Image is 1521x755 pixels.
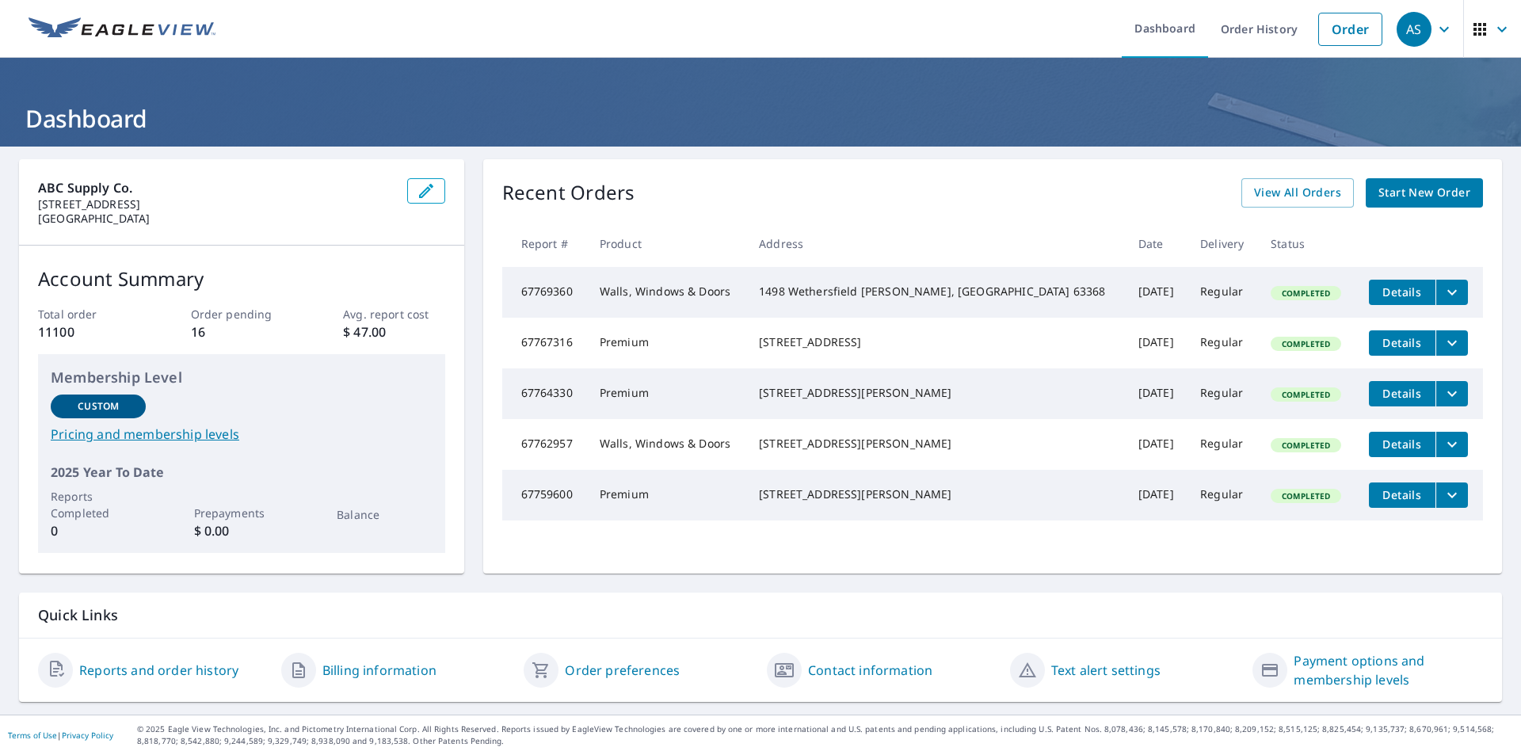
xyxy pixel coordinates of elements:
button: filesDropdownBtn-67767316 [1435,330,1468,356]
p: Account Summary [38,265,445,293]
button: detailsBtn-67767316 [1369,330,1435,356]
a: Privacy Policy [62,730,113,741]
a: Contact information [808,661,932,680]
td: Regular [1187,267,1258,318]
td: Premium [587,318,746,368]
span: Details [1378,437,1426,452]
a: Reports and order history [79,661,238,680]
div: AS [1397,12,1431,47]
p: $ 47.00 [343,322,444,341]
a: Terms of Use [8,730,57,741]
a: View All Orders [1241,178,1354,208]
button: filesDropdownBtn-67764330 [1435,381,1468,406]
a: Pricing and membership levels [51,425,433,444]
td: [DATE] [1126,318,1187,368]
span: Start New Order [1378,183,1470,203]
span: Completed [1272,389,1340,400]
th: Report # [502,220,587,267]
p: 16 [191,322,292,341]
a: Order preferences [565,661,680,680]
td: Regular [1187,368,1258,419]
td: 67764330 [502,368,587,419]
a: Billing information [322,661,436,680]
td: Premium [587,470,746,520]
td: Premium [587,368,746,419]
button: filesDropdownBtn-67762957 [1435,432,1468,457]
td: 67759600 [502,470,587,520]
p: ABC Supply Co. [38,178,395,197]
span: Completed [1272,288,1340,299]
p: 0 [51,521,146,540]
h1: Dashboard [19,102,1502,135]
td: Walls, Windows & Doors [587,267,746,318]
p: | [8,730,113,740]
p: [STREET_ADDRESS] [38,197,395,212]
p: Balance [337,506,432,523]
p: 2025 Year To Date [51,463,433,482]
th: Product [587,220,746,267]
span: Details [1378,487,1426,502]
td: 67762957 [502,419,587,470]
td: Regular [1187,470,1258,520]
button: filesDropdownBtn-67759600 [1435,482,1468,508]
span: Details [1378,284,1426,299]
span: Completed [1272,338,1340,349]
th: Delivery [1187,220,1258,267]
p: © 2025 Eagle View Technologies, Inc. and Pictometry International Corp. All Rights Reserved. Repo... [137,723,1513,747]
img: EV Logo [29,17,215,41]
button: filesDropdownBtn-67769360 [1435,280,1468,305]
div: [STREET_ADDRESS][PERSON_NAME] [759,385,1113,401]
p: Order pending [191,306,292,322]
button: detailsBtn-67759600 [1369,482,1435,508]
th: Status [1258,220,1356,267]
a: Payment options and membership levels [1294,651,1483,689]
button: detailsBtn-67762957 [1369,432,1435,457]
p: Total order [38,306,139,322]
td: 67767316 [502,318,587,368]
button: detailsBtn-67764330 [1369,381,1435,406]
p: Custom [78,399,119,414]
span: Completed [1272,440,1340,451]
th: Date [1126,220,1187,267]
p: Reports Completed [51,488,146,521]
span: Completed [1272,490,1340,501]
span: Details [1378,386,1426,401]
p: Avg. report cost [343,306,444,322]
div: [STREET_ADDRESS][PERSON_NAME] [759,486,1113,502]
span: View All Orders [1254,183,1341,203]
div: 1498 Wethersfield [PERSON_NAME], [GEOGRAPHIC_DATA] 63368 [759,284,1113,299]
span: Details [1378,335,1426,350]
td: [DATE] [1126,368,1187,419]
p: [GEOGRAPHIC_DATA] [38,212,395,226]
td: [DATE] [1126,470,1187,520]
div: [STREET_ADDRESS][PERSON_NAME] [759,436,1113,452]
td: Regular [1187,419,1258,470]
th: Address [746,220,1126,267]
div: [STREET_ADDRESS] [759,334,1113,350]
td: [DATE] [1126,267,1187,318]
td: 67769360 [502,267,587,318]
td: [DATE] [1126,419,1187,470]
p: Recent Orders [502,178,635,208]
a: Order [1318,13,1382,46]
button: detailsBtn-67769360 [1369,280,1435,305]
a: Start New Order [1366,178,1483,208]
p: 11100 [38,322,139,341]
td: Walls, Windows & Doors [587,419,746,470]
p: Membership Level [51,367,433,388]
p: Prepayments [194,505,289,521]
p: $ 0.00 [194,521,289,540]
p: Quick Links [38,605,1483,625]
td: Regular [1187,318,1258,368]
a: Text alert settings [1051,661,1161,680]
